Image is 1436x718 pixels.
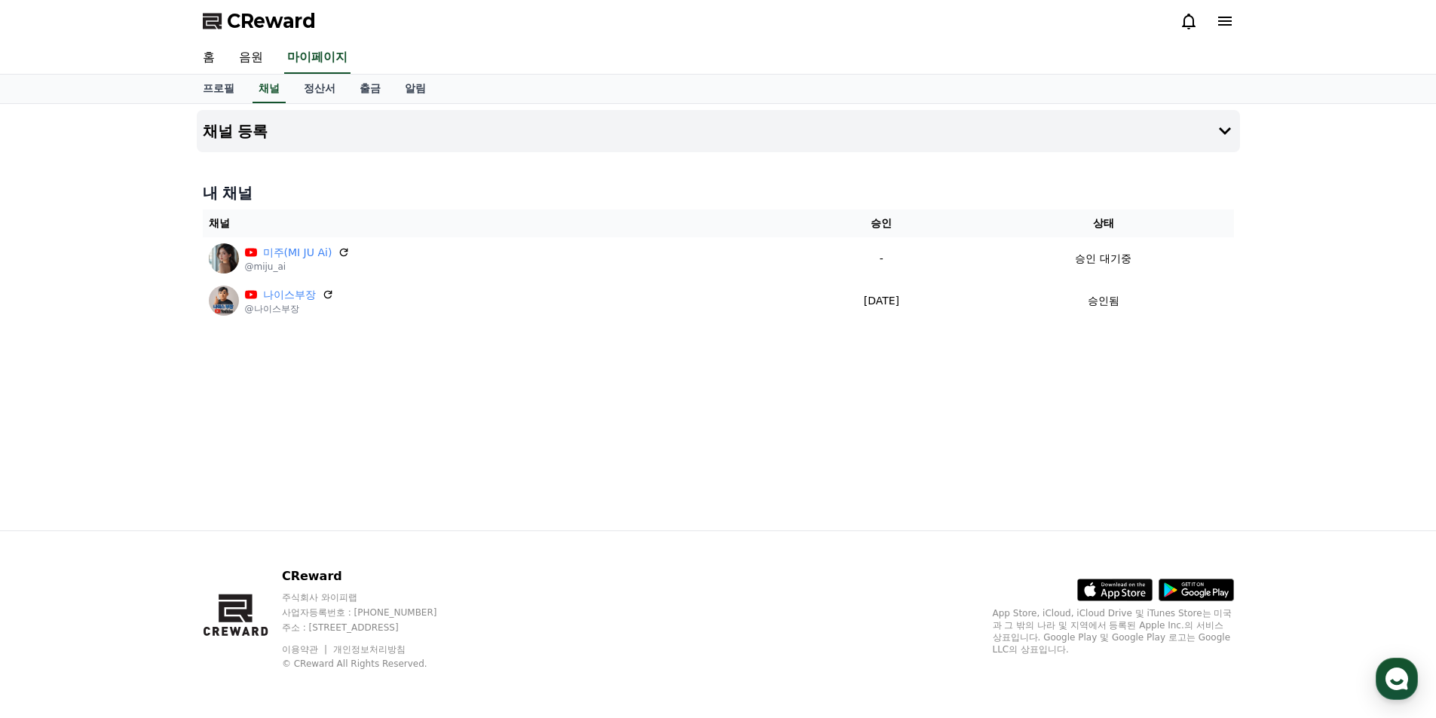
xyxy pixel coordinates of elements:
p: - [796,251,966,267]
p: © CReward All Rights Reserved. [282,658,466,670]
a: 개인정보처리방침 [333,644,406,655]
a: 음원 [227,42,275,74]
h4: 내 채널 [203,182,1234,203]
button: 채널 등록 [197,110,1240,152]
a: 알림 [393,75,438,103]
img: 나이스부장 [209,286,239,316]
p: CReward [282,567,466,585]
a: 이용약관 [282,644,329,655]
p: @나이스부장 [245,303,334,315]
p: 승인됨 [1088,293,1119,309]
p: App Store, iCloud, iCloud Drive 및 iTunes Store는 미국과 그 밖의 나라 및 지역에서 등록된 Apple Inc.의 서비스 상표입니다. Goo... [993,607,1234,655]
a: 나이스부장 [263,287,316,303]
a: 정산서 [292,75,348,103]
p: 주식회사 와이피랩 [282,591,466,603]
h4: 채널 등록 [203,123,268,139]
a: CReward [203,9,316,33]
th: 승인 [790,209,972,237]
th: 상태 [973,209,1234,237]
span: CReward [227,9,316,33]
p: 사업자등록번호 : [PHONE_NUMBER] [282,606,466,619]
a: 채널 [253,75,286,103]
a: 프로필 [191,75,246,103]
th: 채널 [203,209,791,237]
p: 주소 : [STREET_ADDRESS] [282,622,466,634]
img: 미주(MI JU Ai) [209,243,239,273]
a: 출금 [348,75,393,103]
p: 승인 대기중 [1075,251,1131,267]
a: 미주(MI JU Ai) [263,245,332,261]
p: @miju_ai [245,261,351,273]
a: 마이페이지 [284,42,351,74]
p: [DATE] [796,293,966,309]
a: 홈 [191,42,227,74]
